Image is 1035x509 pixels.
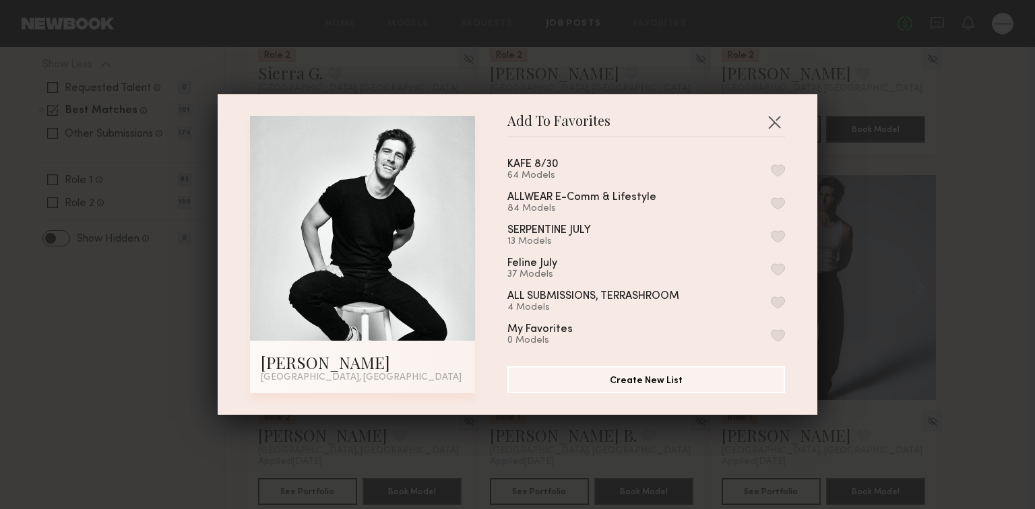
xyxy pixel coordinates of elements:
div: My Favorites [507,324,573,335]
div: KAFE 8/30 [507,159,558,170]
div: 37 Models [507,269,590,280]
div: Feline July [507,258,557,269]
div: 0 Models [507,335,605,346]
div: 84 Models [507,203,689,214]
div: SERPENTINE JULY [507,225,591,236]
div: [PERSON_NAME] [261,351,464,373]
div: 13 Models [507,236,623,247]
div: 4 Models [507,302,712,313]
button: Create New List [507,366,785,393]
div: [GEOGRAPHIC_DATA], [GEOGRAPHIC_DATA] [261,373,464,382]
div: ALL SUBMISSIONS, TERRASHROOM [507,291,679,302]
div: 64 Models [507,170,590,181]
span: Add To Favorites [507,116,610,136]
div: ALLWEAR E-Comm & Lifestyle [507,192,656,203]
button: Close [763,111,785,133]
